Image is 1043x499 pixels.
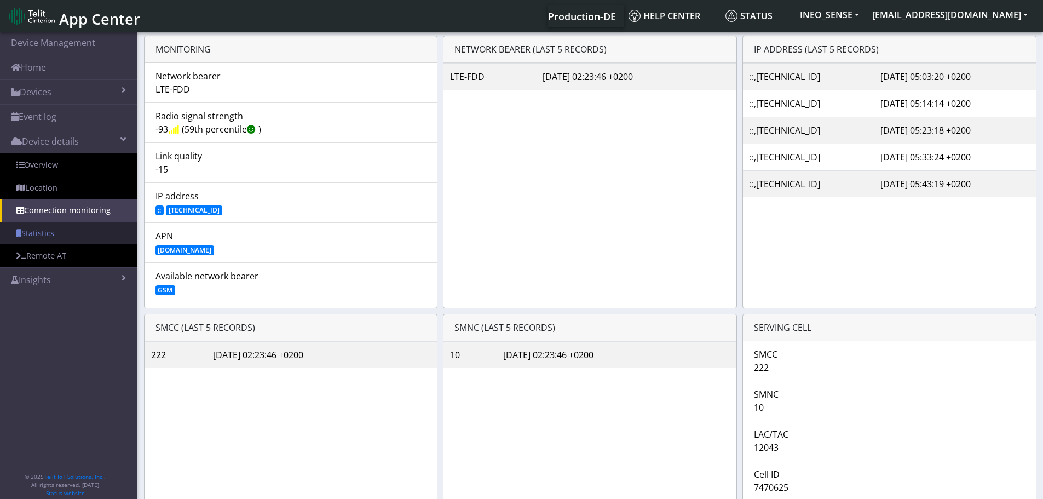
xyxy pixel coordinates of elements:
div: Link quality [147,150,435,163]
td: [DATE] 05:14:14 +0200 [874,90,1035,117]
span: App Center [59,9,140,29]
td: [DATE] 05:33:24 +0200 [874,144,1035,171]
a: Telit IoT Solutions, Inc. [44,473,104,480]
div: Radio signal strength [147,110,435,123]
span: [DOMAIN_NAME] [155,245,215,255]
span: GSM [155,285,176,295]
div: Network bearer (Last 5 records) [443,36,736,63]
span: Production-DE [548,10,616,23]
div: Cell ID [746,468,1033,481]
div: 12043 [746,441,1033,454]
div: 7470625 [746,481,1033,494]
a: Status [721,5,793,27]
a: App Center [9,4,139,28]
button: [EMAIL_ADDRESS][DOMAIN_NAME] [866,5,1034,25]
div: 10 [746,401,1033,414]
span: [TECHNICAL_ID] [166,205,222,215]
p: © 2025 . [25,473,106,481]
td: [DATE] 02:23:46 +0200 [497,342,736,369]
div: Available network bearer [147,269,435,283]
td: [DATE] 05:43:19 +0200 [874,171,1035,198]
td: ::,[TECHNICAL_ID] [743,144,874,171]
div: LTE-FDD [147,83,435,96]
div: MONITORING [145,36,437,63]
div: Network bearer [147,70,435,83]
td: 222 [145,342,207,369]
td: LTE-FDD [443,64,536,90]
div: APN [147,230,435,243]
td: [DATE] 02:23:46 +0200 [536,64,736,90]
p: All rights reserved. [DATE] [25,481,106,489]
img: logo-telit-cinterion-gw-new.png [9,8,55,25]
div: SMNC [746,388,1033,401]
div: ( ) [147,123,435,136]
td: ::,[TECHNICAL_ID] [743,90,874,117]
td: [DATE] 05:03:20 +0200 [874,64,1035,90]
td: ::,[TECHNICAL_ID] [743,171,874,198]
button: INEO_SENSE [793,5,866,25]
a: Help center [624,5,721,27]
td: ::,[TECHNICAL_ID] [743,117,874,144]
div: SERVING CELL [743,314,1036,341]
div: SMCC [746,348,1033,361]
div: -15 [147,163,435,176]
td: [DATE] 05:23:18 +0200 [874,117,1035,144]
span: -93 [155,123,168,136]
a: Status website [46,489,85,497]
div: SMCC (Last 5 records) [145,314,437,341]
span: :: [155,205,164,215]
span: 59th percentile [185,123,247,135]
td: ::,[TECHNICAL_ID] [743,64,874,90]
span: Help center [629,10,700,22]
td: [DATE] 02:23:46 +0200 [206,342,437,369]
div: LAC/TAC [746,428,1033,441]
td: 10 [443,342,497,369]
div: SMNC (Last 5 records) [443,314,736,341]
span: Status [725,10,773,22]
div: 222 [746,361,1033,374]
img: status.svg [725,10,737,22]
img: knowledge.svg [629,10,641,22]
div: IP address (Last 5 records) [743,36,1036,63]
div: IP address [147,190,435,203]
a: Your current platform instance [548,5,615,27]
